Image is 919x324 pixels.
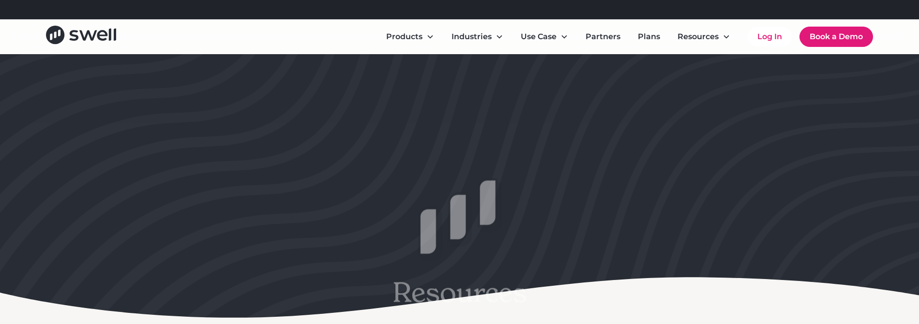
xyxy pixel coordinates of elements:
[46,26,116,47] a: home
[513,27,576,46] div: Use Case
[290,277,629,309] h1: Resources
[378,27,442,46] div: Products
[578,27,628,46] a: Partners
[748,27,792,46] a: Log In
[521,31,557,43] div: Use Case
[452,31,492,43] div: Industries
[799,27,873,47] a: Book a Demo
[678,31,719,43] div: Resources
[444,27,511,46] div: Industries
[386,31,422,43] div: Products
[630,27,668,46] a: Plans
[670,27,738,46] div: Resources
